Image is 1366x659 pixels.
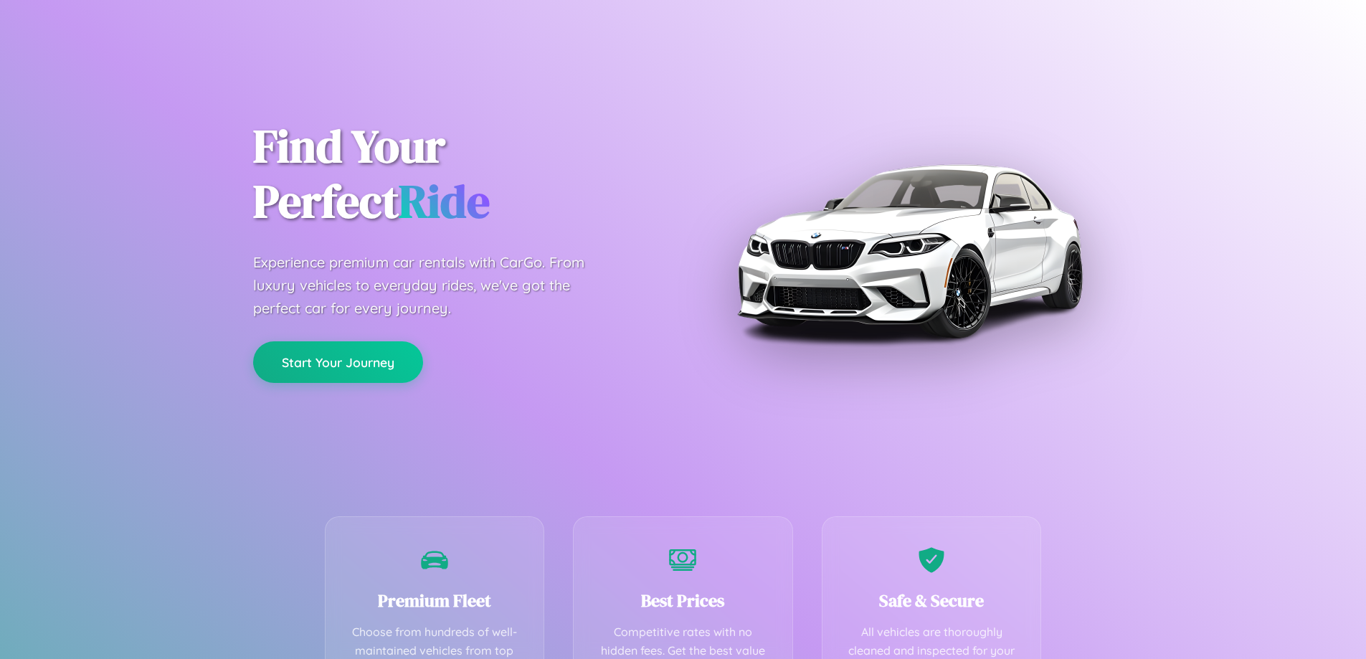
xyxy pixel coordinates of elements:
[253,119,662,229] h1: Find Your Perfect
[844,589,1020,612] h3: Safe & Secure
[399,170,490,232] span: Ride
[253,341,423,383] button: Start Your Journey
[347,589,523,612] h3: Premium Fleet
[253,251,612,320] p: Experience premium car rentals with CarGo. From luxury vehicles to everyday rides, we've got the ...
[730,72,1088,430] img: Premium BMW car rental vehicle
[595,589,771,612] h3: Best Prices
